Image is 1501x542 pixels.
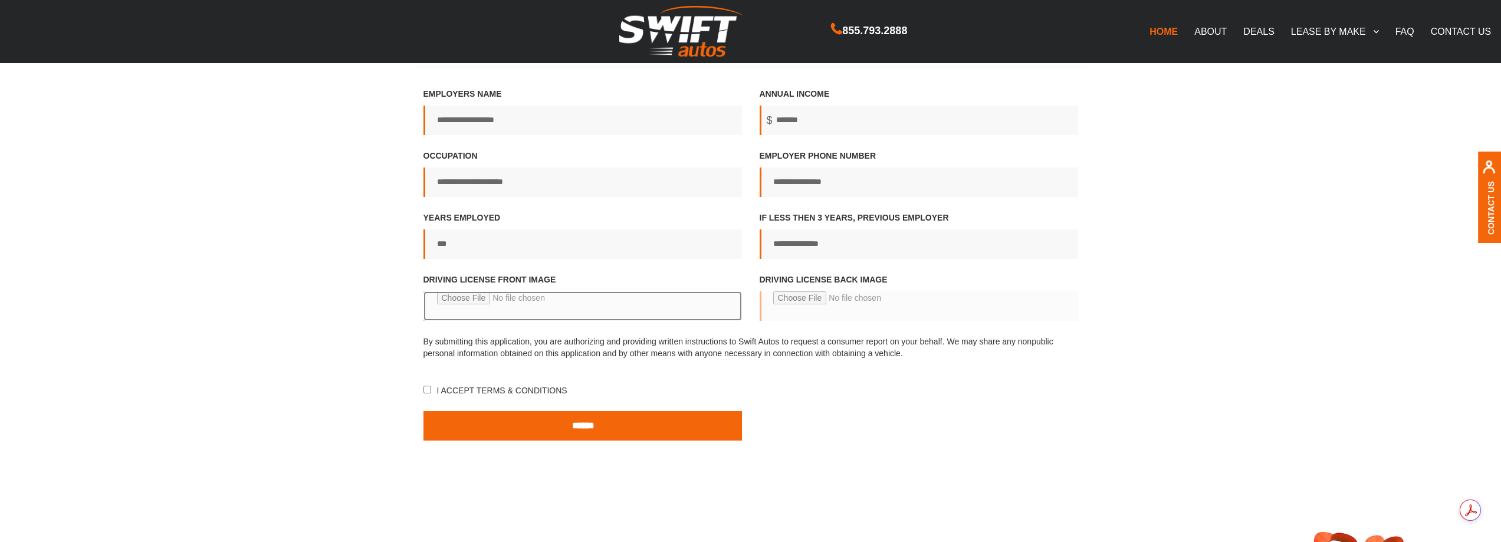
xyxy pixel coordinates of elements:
p: By submitting this application, you are authorizing and providing written instructions to Swift A... [423,336,1078,359]
input: Driving license back image [760,291,1078,321]
img: Swift Autos [619,6,743,57]
input: Occupation [423,167,742,197]
a: Contact Us [1486,181,1496,235]
label: Employer phone number [760,150,1078,197]
label: If less then 3 years, Previous employer [760,212,1078,259]
a: 855.793.2888 [831,26,907,36]
input: Employers name [423,106,742,135]
label: Years employed [423,212,742,259]
input: If less then 3 years, Previous employer [760,229,1078,259]
label: Employers name [423,88,742,135]
input: Years employed [423,229,742,259]
input: Annual income [760,106,1078,135]
a: FAQ [1387,19,1423,44]
label: Driving License front image [423,274,742,333]
input: I accept Terms & Conditions [423,386,431,393]
a: HOME [1141,19,1186,44]
a: LEASE BY MAKE [1283,19,1387,44]
label: Annual income [760,88,1078,135]
a: DEALS [1235,19,1282,44]
input: Employer phone number [760,167,1078,197]
a: CONTACT US [1423,19,1500,44]
label: Occupation [423,150,742,197]
label: Driving license back image [760,274,1078,333]
span: 855.793.2888 [842,22,907,40]
img: contact us, iconuser [1482,160,1496,181]
input: Driving License front image [423,291,742,321]
span: I accept Terms & Conditions [435,386,567,395]
a: ABOUT [1186,19,1235,44]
